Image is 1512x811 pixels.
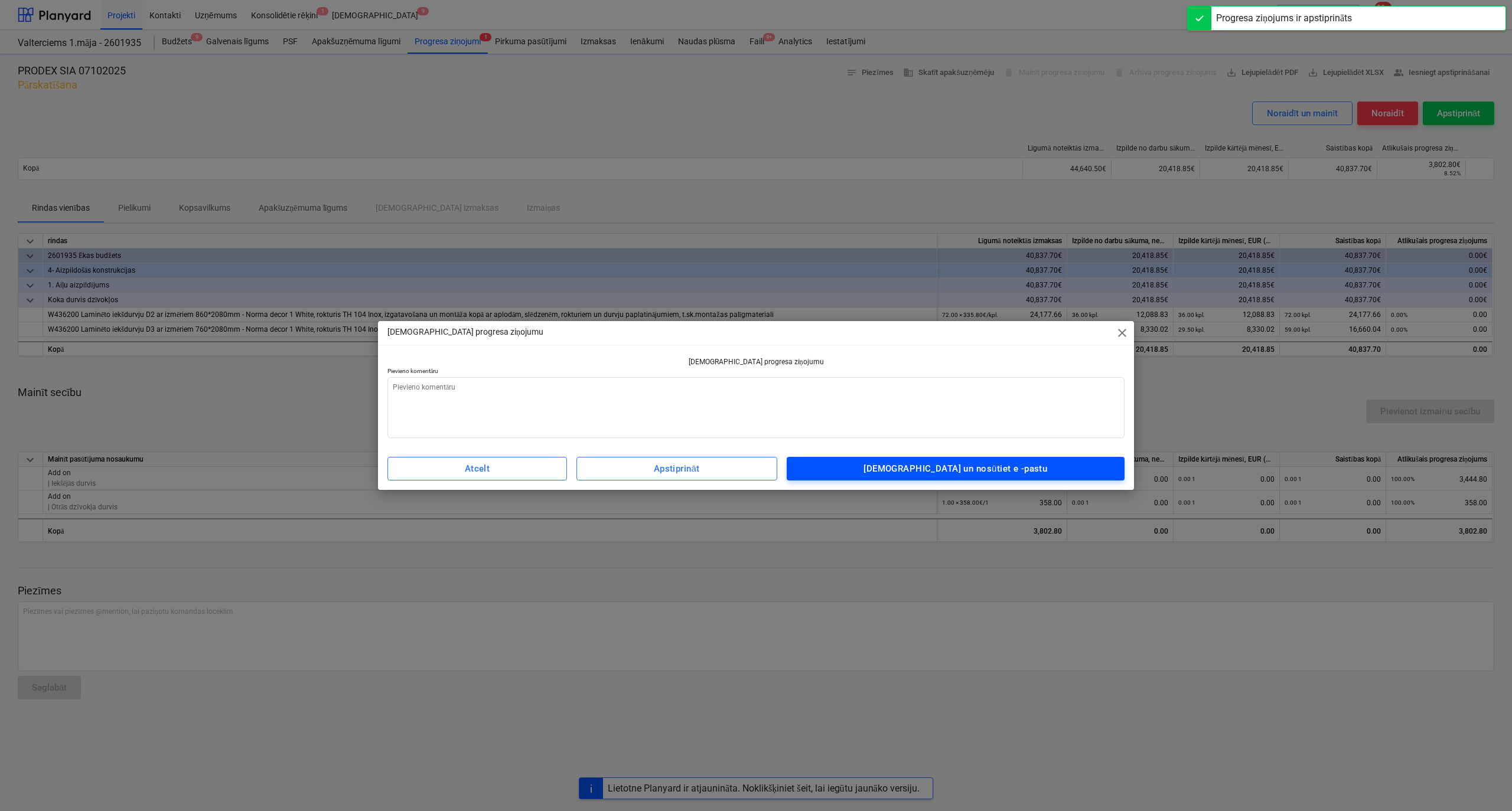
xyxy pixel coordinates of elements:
[863,461,1047,476] div: [DEMOGRAPHIC_DATA] un nosūtiet e -pastu
[387,326,543,338] p: [DEMOGRAPHIC_DATA] progresa ziņojumu
[1216,11,1352,25] div: Progresa ziņojums ir apstiprināts
[1453,754,1512,811] iframe: Chat Widget
[787,457,1125,480] button: [DEMOGRAPHIC_DATA] un nosūtiet e -pastu
[387,357,1125,367] p: [DEMOGRAPHIC_DATA] progresa ziņojumu
[387,367,1125,377] p: Pievieno komentāru
[387,457,567,480] button: Atcelt
[465,461,490,476] div: Atcelt
[576,457,777,480] button: Apstiprināt
[654,461,700,476] div: Apstiprināt
[1115,326,1129,340] span: close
